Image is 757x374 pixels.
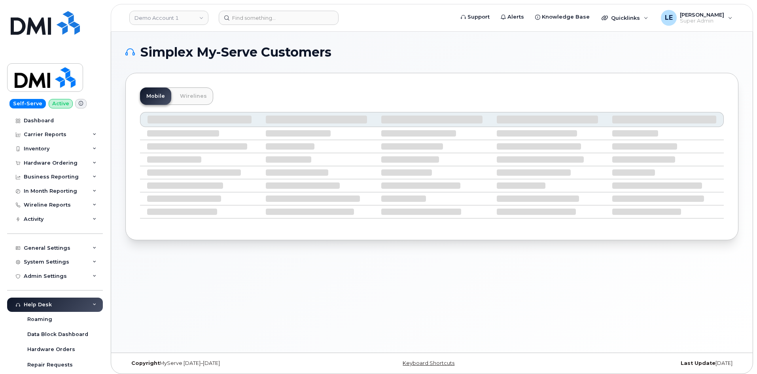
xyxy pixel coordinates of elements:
a: Keyboard Shortcuts [403,360,454,366]
a: Mobile [140,87,171,105]
span: Simplex My-Serve Customers [140,46,331,58]
a: Wirelines [174,87,213,105]
div: [DATE] [534,360,738,366]
div: MyServe [DATE]–[DATE] [125,360,330,366]
strong: Last Update [681,360,715,366]
strong: Copyright [131,360,160,366]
